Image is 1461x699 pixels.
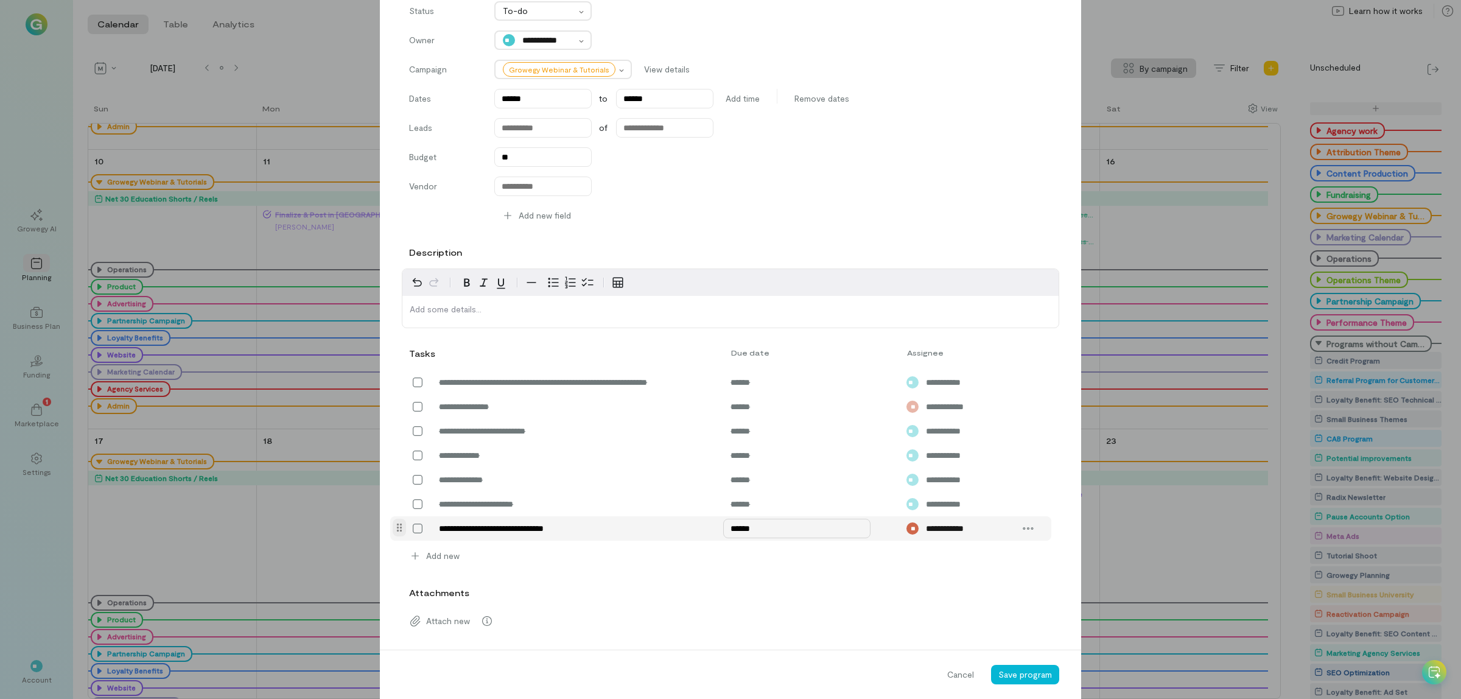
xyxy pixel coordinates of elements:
[991,665,1059,684] button: Save program
[409,5,482,21] label: Status
[426,550,460,562] span: Add new
[409,34,482,50] label: Owner
[409,348,432,360] div: Tasks
[409,247,462,259] label: Description
[562,274,579,291] button: Numbered list
[458,274,475,291] button: Bold
[726,93,760,105] span: Add time
[519,209,571,222] span: Add new field
[545,274,562,291] button: Bulleted list
[794,93,849,105] span: Remove dates
[402,609,1059,633] div: Attach new
[579,274,596,291] button: Check list
[409,93,482,105] label: Dates
[409,63,482,79] label: Campaign
[402,296,1059,328] div: editable markdown
[492,274,510,291] button: Underline
[475,274,492,291] button: Italic
[724,348,899,357] div: Due date
[409,180,482,196] label: Vendor
[644,63,690,76] span: View details
[545,274,596,291] div: toggle group
[409,587,469,599] label: Attachments
[900,348,1016,357] div: Assignee
[426,615,470,627] span: Attach new
[599,93,608,105] span: to
[408,274,426,291] button: Undo Ctrl+Z
[599,122,608,134] span: of
[409,122,482,138] label: Leads
[409,151,482,167] label: Budget
[998,669,1052,680] span: Save program
[947,669,974,681] span: Cancel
